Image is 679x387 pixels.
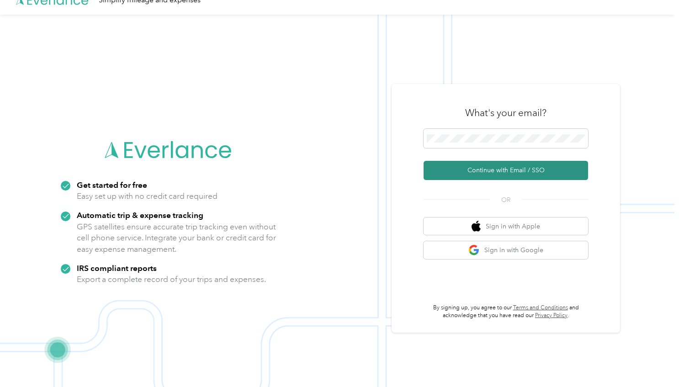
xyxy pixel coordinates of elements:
img: google logo [468,244,480,256]
button: apple logoSign in with Apple [424,217,588,235]
p: GPS satellites ensure accurate trip tracking even without cell phone service. Integrate your bank... [77,221,276,255]
img: apple logo [472,221,481,232]
button: google logoSign in with Google [424,241,588,259]
a: Terms and Conditions [513,304,568,311]
p: By signing up, you agree to our and acknowledge that you have read our . [424,304,588,320]
strong: IRS compliant reports [77,263,157,273]
p: Easy set up with no credit card required [77,191,217,202]
a: Privacy Policy [535,312,568,319]
h3: What's your email? [465,106,546,119]
p: Export a complete record of your trips and expenses. [77,274,266,285]
strong: Get started for free [77,180,147,190]
strong: Automatic trip & expense tracking [77,210,203,220]
button: Continue with Email / SSO [424,161,588,180]
span: OR [490,195,522,205]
